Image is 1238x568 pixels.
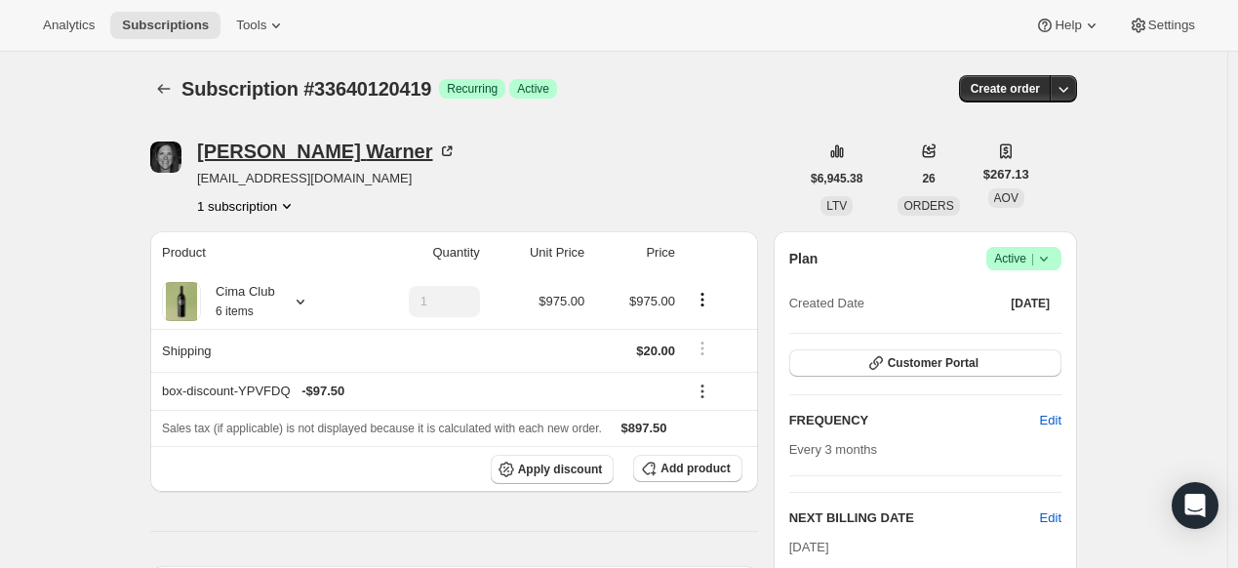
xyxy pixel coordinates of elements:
[922,171,935,186] span: 26
[150,142,181,173] span: Jennifer Warner
[789,349,1061,377] button: Customer Portal
[518,462,603,477] span: Apply discount
[621,421,667,435] span: $897.50
[181,78,431,100] span: Subscription #33640120419
[687,338,718,359] button: Shipping actions
[122,18,209,33] span: Subscriptions
[994,249,1054,268] span: Active
[1040,508,1061,528] button: Edit
[1055,18,1081,33] span: Help
[517,81,549,97] span: Active
[301,382,344,401] span: - $97.50
[799,165,874,192] button: $6,945.38
[983,165,1029,184] span: $267.13
[789,508,1040,528] h2: NEXT BILLING DATE
[150,231,355,274] th: Product
[355,231,486,274] th: Quantity
[994,191,1018,205] span: AOV
[999,290,1061,317] button: [DATE]
[150,75,178,102] button: Subscriptions
[959,75,1052,102] button: Create order
[888,355,978,371] span: Customer Portal
[486,231,590,274] th: Unit Price
[1028,405,1073,436] button: Edit
[162,382,675,401] div: box-discount-YPVFDQ
[971,81,1040,97] span: Create order
[636,344,675,358] span: $20.00
[903,199,953,213] span: ORDERS
[811,171,862,186] span: $6,945.38
[1148,18,1195,33] span: Settings
[789,249,819,268] h2: Plan
[633,455,741,482] button: Add product
[110,12,220,39] button: Subscriptions
[629,294,675,308] span: $975.00
[789,442,877,457] span: Every 3 months
[660,461,730,476] span: Add product
[162,422,602,435] span: Sales tax (if applicable) is not displayed because it is calculated with each new order.
[31,12,106,39] button: Analytics
[687,289,718,310] button: Product actions
[789,294,864,313] span: Created Date
[826,199,847,213] span: LTV
[1011,296,1050,311] span: [DATE]
[197,142,457,161] div: [PERSON_NAME] Warner
[1031,251,1034,266] span: |
[910,165,946,192] button: 26
[1117,12,1207,39] button: Settings
[789,411,1040,430] h2: FREQUENCY
[447,81,498,97] span: Recurring
[590,231,681,274] th: Price
[1040,411,1061,430] span: Edit
[43,18,95,33] span: Analytics
[1023,12,1112,39] button: Help
[197,196,297,216] button: Product actions
[224,12,298,39] button: Tools
[197,169,457,188] span: [EMAIL_ADDRESS][DOMAIN_NAME]
[539,294,584,308] span: $975.00
[789,540,829,554] span: [DATE]
[236,18,266,33] span: Tools
[201,282,275,321] div: Cima Club
[491,455,615,484] button: Apply discount
[150,329,355,372] th: Shipping
[216,304,254,318] small: 6 items
[1172,482,1218,529] div: Open Intercom Messenger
